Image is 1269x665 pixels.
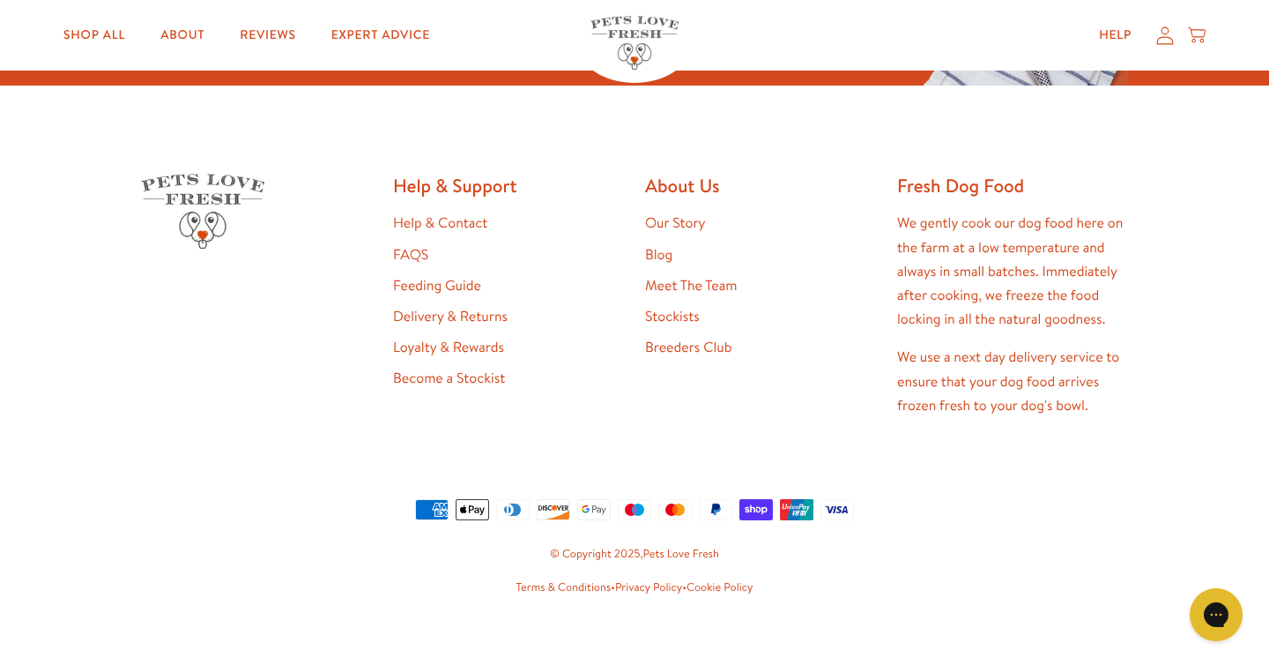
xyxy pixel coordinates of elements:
small: © Copyright 2025, [141,545,1128,564]
small: • • [141,579,1128,598]
a: Stockists [645,307,700,326]
a: Feeding Guide [393,276,481,295]
a: About [146,18,219,53]
iframe: Gorgias live chat messenger [1181,582,1251,647]
a: Delivery & Returns [393,307,508,326]
a: FAQS [393,245,428,265]
a: Terms & Conditions [516,579,611,595]
a: Help & Contact [393,213,487,233]
h2: Help & Support [393,174,624,198]
a: Expert Advice [317,18,444,53]
a: Pets Love Fresh [643,546,719,562]
a: Privacy Policy [615,579,682,595]
h2: Fresh Dog Food [897,174,1128,198]
a: Meet The Team [645,276,737,295]
a: Cookie Policy [686,579,753,595]
img: Pets Love Fresh [141,174,264,249]
h2: About Us [645,174,876,198]
a: Shop All [49,18,139,53]
img: Pets Love Fresh [590,16,679,70]
a: Loyalty & Rewards [393,338,504,357]
a: Become a Stockist [393,369,505,388]
a: Help [1085,18,1146,53]
a: Blog [645,245,672,265]
a: Reviews [226,18,309,53]
p: We use a next day delivery service to ensure that your dog food arrives frozen fresh to your dog'... [897,346,1128,418]
a: Our Story [645,213,706,233]
p: We gently cook our dog food here on the farm at a low temperature and always in small batches. Im... [897,212,1128,332]
a: Breeders Club [645,338,731,357]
